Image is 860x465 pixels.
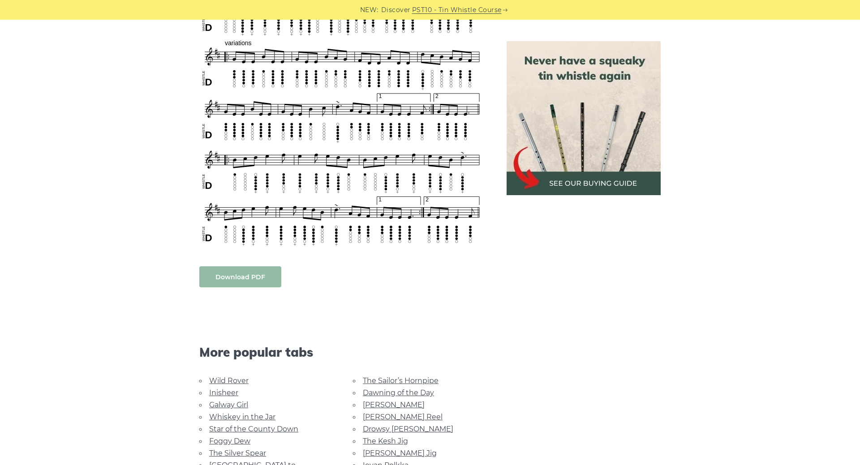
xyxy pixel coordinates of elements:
[209,449,266,457] a: The Silver Spear
[363,425,453,433] a: Drowsy [PERSON_NAME]
[209,413,275,421] a: Whiskey in the Jar
[209,401,248,409] a: Galway Girl
[507,41,661,195] img: tin whistle buying guide
[363,449,437,457] a: [PERSON_NAME] Jig
[360,5,378,15] span: NEW:
[363,437,408,445] a: The Kesh Jig
[363,388,434,397] a: Dawning of the Day
[363,401,425,409] a: [PERSON_NAME]
[209,425,298,433] a: Star of the County Down
[412,5,502,15] a: PST10 - Tin Whistle Course
[209,388,238,397] a: Inisheer
[199,345,485,360] span: More popular tabs
[209,437,250,445] a: Foggy Dew
[381,5,411,15] span: Discover
[209,376,249,385] a: Wild Rover
[363,376,439,385] a: The Sailor’s Hornpipe
[363,413,443,421] a: [PERSON_NAME] Reel
[199,266,281,287] a: Download PDF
